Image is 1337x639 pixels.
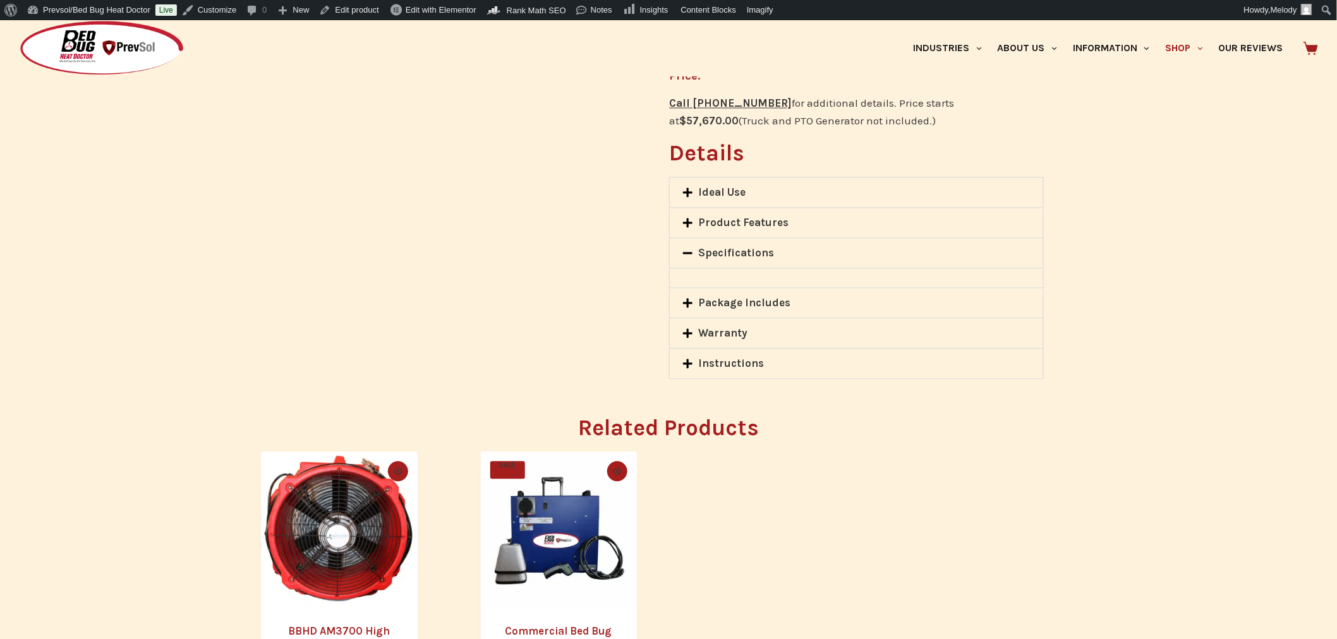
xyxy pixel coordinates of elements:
div: Specifications [670,268,1043,288]
span: Edit with Elementor [406,5,476,15]
a: Our Reviews [1211,20,1291,76]
div: Product Features [670,208,1043,238]
button: Quick view toggle [388,462,408,482]
img: Prevsol/Bed Bug Heat Doctor [19,20,185,76]
a: Shop [1158,20,1211,76]
a: Industries [905,20,989,76]
div: Package Includes [670,289,1043,318]
button: Open LiveChat chat widget [10,5,48,43]
b: $57,670.00 [679,115,739,128]
a: Specifications [699,247,775,260]
span: Insights [640,5,668,15]
span: Rank Math SEO [507,6,566,15]
a: Live [155,4,177,16]
p: for additional details. Price starts at (Truck and PTO Generator not included.) [669,95,1044,130]
nav: Primary [905,20,1291,76]
h2: Details [669,143,1044,165]
a: Information [1065,20,1158,76]
div: Specifications [670,239,1043,268]
span: Melody [1271,5,1297,15]
div: Ideal Use [670,178,1043,208]
a: Package Includes [699,297,791,309]
div: Warranty [670,319,1043,349]
h4: Price: [669,71,1044,82]
a: Commercial Bed Bug Heat System - BK10-480B [481,452,638,609]
div: Instructions [670,349,1043,379]
a: About Us [989,20,1065,76]
span: SALE [490,462,525,479]
a: BBHD AM3700 High Temperature Axial Air Mover [261,452,418,609]
a: Instructions [699,357,765,370]
button: Quick view toggle [607,462,627,482]
u: Call [PHONE_NUMBER] [669,97,792,110]
a: Warranty [699,327,748,340]
h2: Related Products [261,417,1076,439]
a: Ideal Use [699,186,746,199]
a: Product Features [699,217,789,229]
